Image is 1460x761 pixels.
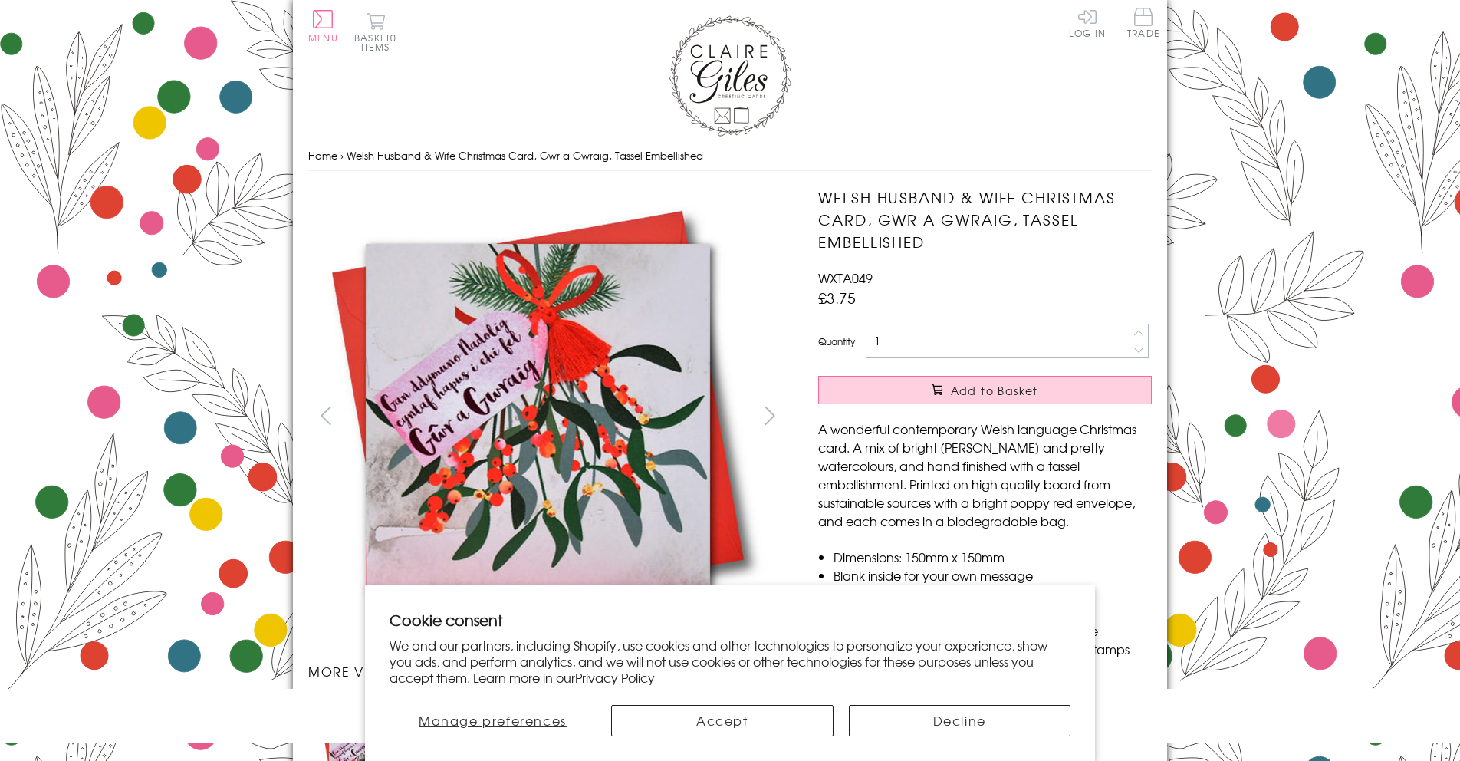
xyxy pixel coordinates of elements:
[308,148,337,163] a: Home
[390,705,596,736] button: Manage preferences
[390,609,1070,631] h2: Cookie consent
[1127,8,1159,38] span: Trade
[390,637,1070,685] p: We and our partners, including Shopify, use cookies and other technologies to personalize your ex...
[611,705,834,736] button: Accept
[340,148,344,163] span: ›
[818,376,1152,404] button: Add to Basket
[308,398,343,433] button: prev
[308,31,338,44] span: Menu
[354,12,396,51] button: Basket0 items
[951,383,1038,398] span: Add to Basket
[818,420,1152,530] p: A wonderful contemporary Welsh language Christmas card. A mix of bright [PERSON_NAME] and pretty ...
[788,186,1248,647] img: Welsh Husband & Wife Christmas Card, Gwr a Gwraig, Tassel Embellished
[308,140,1152,172] nav: breadcrumbs
[834,566,1152,585] li: Blank inside for your own message
[308,662,788,680] h3: More views
[347,148,703,163] span: Welsh Husband & Wife Christmas Card, Gwr a Gwraig, Tassel Embellished
[419,711,567,730] span: Manage preferences
[849,705,1071,736] button: Decline
[669,15,791,137] img: Claire Giles Greetings Cards
[818,287,856,308] span: £3.75
[1127,8,1159,41] a: Trade
[361,31,396,54] span: 0 items
[308,10,338,42] button: Menu
[834,548,1152,566] li: Dimensions: 150mm x 150mm
[818,268,873,287] span: WXTA049
[818,186,1152,252] h1: Welsh Husband & Wife Christmas Card, Gwr a Gwraig, Tassel Embellished
[753,398,788,433] button: next
[308,186,768,646] img: Welsh Husband & Wife Christmas Card, Gwr a Gwraig, Tassel Embellished
[575,668,655,687] a: Privacy Policy
[818,334,855,348] label: Quantity
[1069,8,1106,38] a: Log In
